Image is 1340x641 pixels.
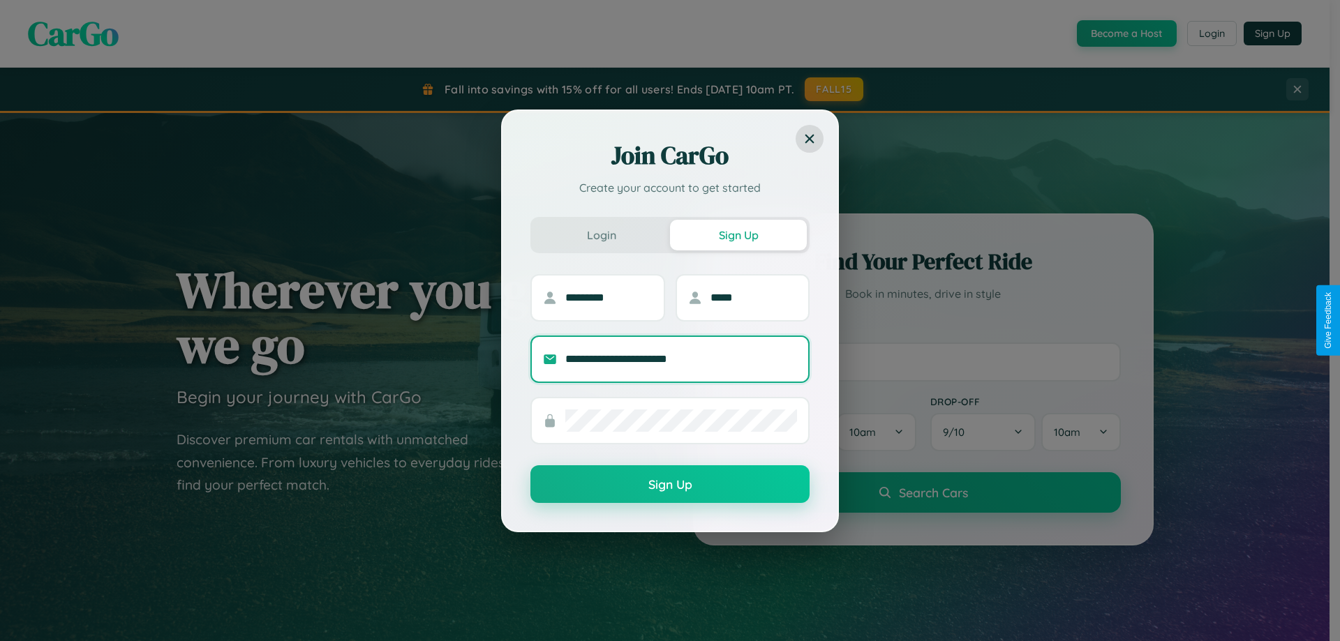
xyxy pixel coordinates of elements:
div: Give Feedback [1323,292,1333,349]
p: Create your account to get started [530,179,810,196]
h2: Join CarGo [530,139,810,172]
button: Sign Up [670,220,807,250]
button: Sign Up [530,465,810,503]
button: Login [533,220,670,250]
